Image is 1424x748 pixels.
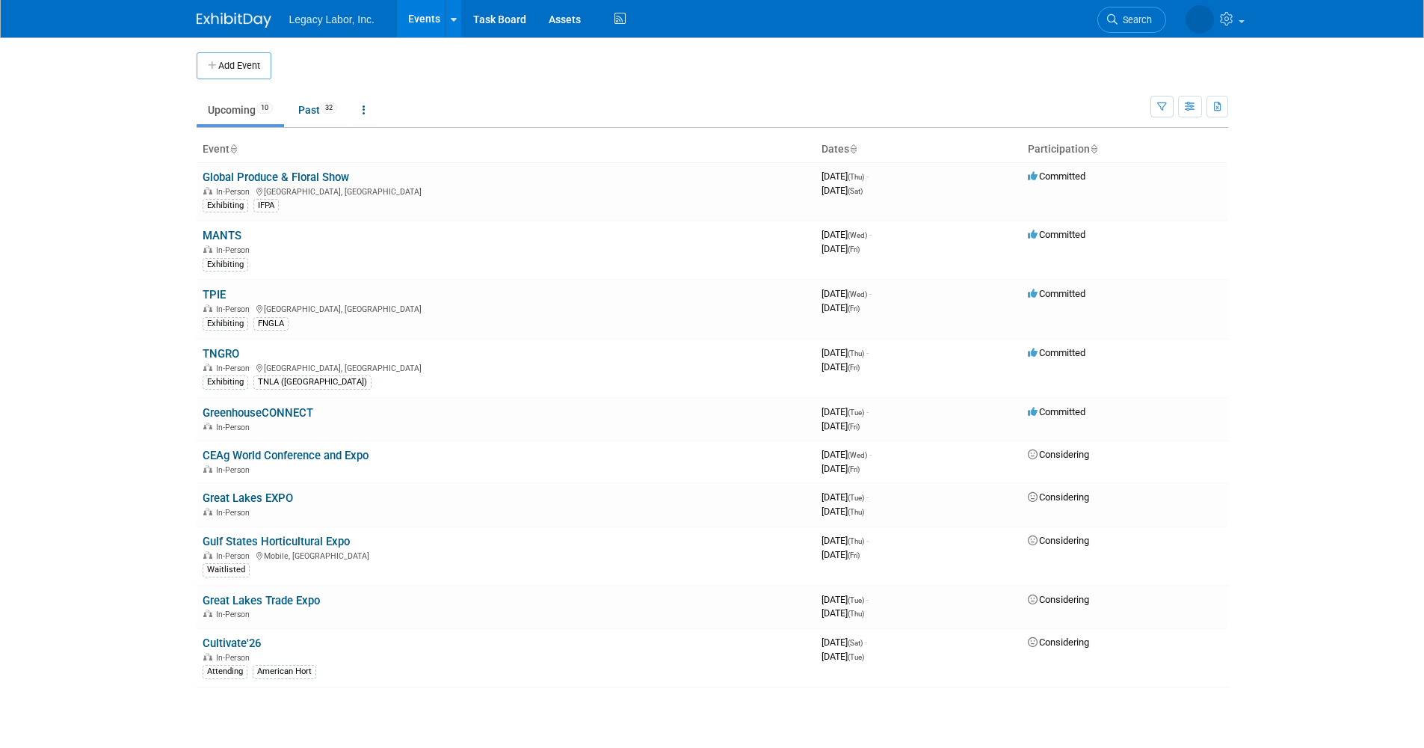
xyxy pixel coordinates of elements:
[1028,406,1085,417] span: Committed
[866,491,869,503] span: -
[822,361,860,373] span: [DATE]
[822,229,872,240] span: [DATE]
[203,361,810,373] div: [GEOGRAPHIC_DATA], [GEOGRAPHIC_DATA]
[848,290,867,298] span: (Wed)
[216,364,254,373] span: In-Person
[848,304,860,313] span: (Fri)
[203,653,212,660] img: In-Person Event
[848,653,864,661] span: (Tue)
[321,102,337,114] span: 32
[1028,449,1089,460] span: Considering
[203,610,212,617] img: In-Person Event
[866,594,869,605] span: -
[865,637,867,648] span: -
[866,535,869,546] span: -
[203,364,212,371] img: In-Person Event
[1028,288,1085,299] span: Committed
[216,610,254,619] span: In-Person
[203,535,350,548] a: Gulf States Horticultural Expo
[289,13,375,25] span: Legacy Labor, Inc.
[1028,347,1085,358] span: Committed
[203,245,212,253] img: In-Person Event
[822,506,864,517] span: [DATE]
[197,13,271,28] img: ExhibitDay
[203,491,293,505] a: Great Lakes EXPO
[822,406,869,417] span: [DATE]
[203,171,349,184] a: Global Produce & Floral Show
[203,347,239,361] a: TNGRO
[203,637,261,650] a: Cultivate'26
[848,551,860,560] span: (Fri)
[1028,594,1089,605] span: Considering
[253,199,279,212] div: IFPA
[869,449,872,460] span: -
[822,243,860,254] span: [DATE]
[203,563,250,577] div: Waitlisted
[253,317,289,331] div: FNGLA
[822,491,869,503] span: [DATE]
[203,423,212,430] img: In-Person Event
[822,185,863,196] span: [DATE]
[1186,5,1214,34] img: Taylor Williams
[848,187,863,195] span: (Sat)
[848,173,864,181] span: (Thu)
[253,375,372,389] div: TNLA ([GEOGRAPHIC_DATA])
[203,199,248,212] div: Exhibiting
[848,349,864,358] span: (Thu)
[848,408,864,417] span: (Tue)
[203,465,212,473] img: In-Person Event
[1028,491,1089,503] span: Considering
[203,375,248,389] div: Exhibiting
[216,245,254,255] span: In-Person
[1028,637,1089,648] span: Considering
[203,549,810,561] div: Mobile, [GEOGRAPHIC_DATA]
[203,508,212,515] img: In-Person Event
[848,596,864,604] span: (Tue)
[822,420,860,432] span: [DATE]
[822,302,860,313] span: [DATE]
[1028,229,1085,240] span: Committed
[848,231,867,239] span: (Wed)
[822,347,869,358] span: [DATE]
[203,229,241,242] a: MANTS
[203,302,810,314] div: [GEOGRAPHIC_DATA], [GEOGRAPHIC_DATA]
[203,258,248,272] div: Exhibiting
[216,653,254,663] span: In-Person
[822,463,860,474] span: [DATE]
[203,317,248,331] div: Exhibiting
[822,535,869,546] span: [DATE]
[216,551,254,561] span: In-Person
[203,665,247,678] div: Attending
[216,187,254,197] span: In-Person
[203,288,226,301] a: TPIE
[1090,143,1097,155] a: Sort by Participation Type
[848,364,860,372] span: (Fri)
[848,245,860,254] span: (Fri)
[197,52,271,79] button: Add Event
[869,229,872,240] span: -
[848,508,864,516] span: (Thu)
[1028,535,1089,546] span: Considering
[203,594,320,607] a: Great Lakes Trade Expo
[1022,137,1228,162] th: Participation
[822,651,864,662] span: [DATE]
[216,508,254,518] span: In-Person
[203,304,212,312] img: In-Person Event
[816,137,1022,162] th: Dates
[849,143,857,155] a: Sort by Start Date
[822,288,872,299] span: [DATE]
[866,171,869,182] span: -
[1118,14,1152,25] span: Search
[216,465,254,475] span: In-Person
[216,423,254,432] span: In-Person
[848,423,860,431] span: (Fri)
[287,96,348,124] a: Past32
[848,537,864,545] span: (Thu)
[822,607,864,619] span: [DATE]
[1097,7,1166,33] a: Search
[822,449,872,460] span: [DATE]
[253,665,316,678] div: American Hort
[256,102,273,114] span: 10
[203,449,369,462] a: CEAg World Conference and Expo
[216,304,254,314] span: In-Person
